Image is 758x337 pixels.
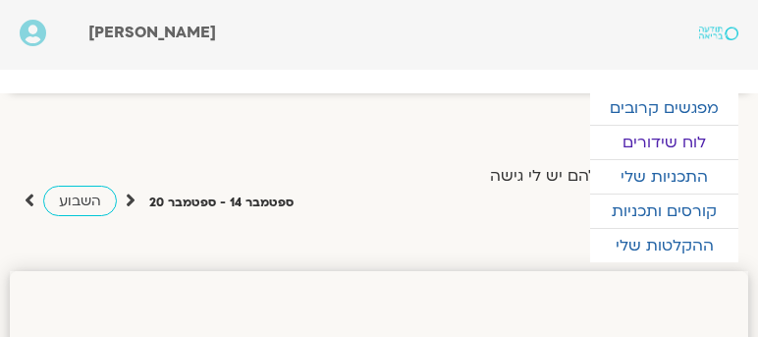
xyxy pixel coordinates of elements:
[149,193,294,213] p: ספטמבר 14 - ספטמבר 20
[88,22,216,43] span: [PERSON_NAME]
[590,91,738,125] a: מפגשים קרובים
[43,186,117,216] a: השבוע
[590,229,738,262] a: ההקלטות שלי
[590,160,738,194] a: התכניות שלי
[590,195,738,228] a: קורסים ותכניות
[590,126,738,159] a: לוח שידורים
[490,167,716,185] label: הצג רק הרצאות להם יש לי גישה
[59,192,101,210] span: השבוע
